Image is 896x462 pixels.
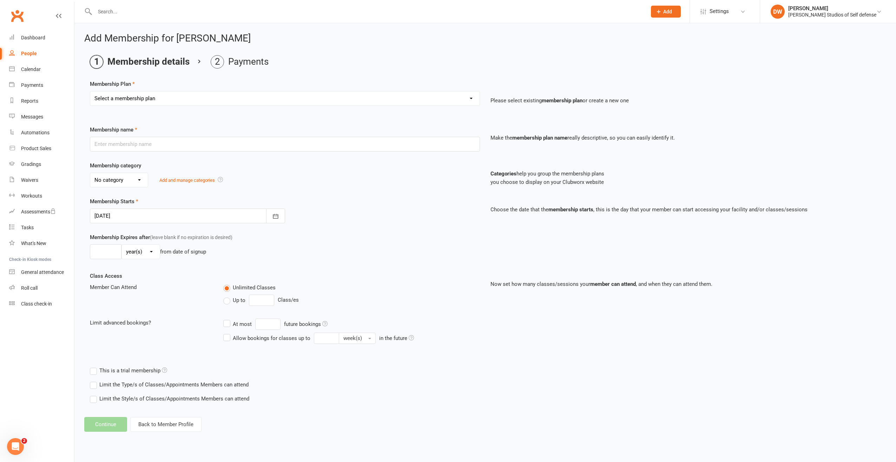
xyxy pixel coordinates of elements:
a: Automations [9,125,74,141]
label: Membership Plan [90,80,135,88]
p: Now set how many classes/sessions your , and when they can attend them. [490,280,881,288]
div: People [21,51,37,56]
a: Messages [9,109,74,125]
div: in the future [379,334,414,342]
span: Add [663,9,672,14]
a: Reports [9,93,74,109]
button: Back to Member Profile [130,417,202,432]
div: Allow bookings for classes up to [233,334,310,342]
div: DW [771,5,785,19]
a: Dashboard [9,30,74,46]
p: Choose the date that the , this is the day that your member can start accessing your facility and... [490,205,881,214]
li: Payments [211,55,269,69]
a: Product Sales [9,141,74,156]
div: future bookings [284,320,328,328]
input: Allow bookings for classes up to week(s) in the future [314,333,339,344]
span: (leave blank if no expiration is desired) [150,235,232,240]
p: help you group the membership plans you choose to display on your Clubworx website [490,169,881,186]
label: Membership category [90,161,141,170]
label: Class Access [90,272,122,280]
h2: Add Membership for [PERSON_NAME] [84,33,886,44]
strong: member can attend [590,281,636,287]
div: Roll call [21,285,38,291]
div: Member Can Attend [85,283,218,291]
strong: Categories [490,171,516,177]
a: Clubworx [8,7,26,25]
div: At most [233,320,252,328]
div: Payments [21,82,43,88]
div: Automations [21,130,50,135]
div: Product Sales [21,146,51,151]
div: Limit advanced bookings? [85,319,218,327]
label: Membership Starts [90,197,138,206]
a: Class kiosk mode [9,296,74,312]
div: Assessments [21,209,56,214]
label: This is a trial membership [90,366,167,375]
a: Tasks [9,220,74,236]
div: Waivers [21,177,38,183]
span: 2 [21,438,27,444]
div: [PERSON_NAME] [788,5,876,12]
span: Settings [710,4,729,19]
a: What's New [9,236,74,251]
a: Roll call [9,280,74,296]
span: Unlimited Classes [233,283,276,291]
a: Calendar [9,62,74,77]
label: Limit the Style/s of Classes/Appointments Members can attend [90,394,249,403]
div: Class/es [223,295,480,306]
a: Payments [9,77,74,93]
div: Messages [21,114,43,120]
strong: membership plan name [512,135,567,141]
li: Membership details [90,55,190,69]
iframe: Intercom live chat [7,438,24,455]
a: Workouts [9,188,74,204]
button: Add [651,6,681,18]
a: General attendance kiosk mode [9,264,74,280]
span: Up to [233,296,245,303]
div: from date of signup [160,248,206,256]
div: Calendar [21,66,41,72]
div: Tasks [21,225,34,230]
button: Allow bookings for classes up to in the future [339,333,376,344]
a: Gradings [9,156,74,172]
a: People [9,46,74,62]
div: What's New [21,240,46,246]
p: Please select existing or create a new one [490,96,881,105]
label: Membership Expires after [90,233,232,242]
input: Search... [93,7,642,17]
div: Dashboard [21,35,45,40]
div: Gradings [21,161,41,167]
span: week(s) [343,335,362,341]
strong: membership starts [548,206,593,213]
strong: membership plan [542,97,582,104]
label: Membership name [90,126,137,134]
a: Assessments [9,204,74,220]
label: Limit the Type/s of Classes/Appointments Members can attend [90,380,249,389]
div: General attendance [21,269,64,275]
a: Waivers [9,172,74,188]
div: Workouts [21,193,42,199]
input: At mostfuture bookings [255,319,281,330]
input: Enter membership name [90,137,480,152]
p: Make the really descriptive, so you can easily identify it. [490,134,881,142]
div: Class check-in [21,301,52,307]
a: Add and manage categories [159,178,215,183]
div: Reports [21,98,38,104]
div: [PERSON_NAME] Studios of Self defense [788,12,876,18]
